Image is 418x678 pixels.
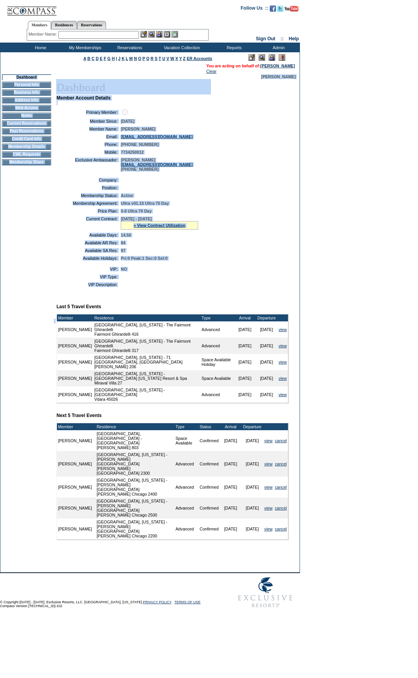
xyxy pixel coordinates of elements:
span: [PERSON_NAME] [261,74,296,79]
a: Clear [206,69,216,74]
td: Advanced [200,386,234,403]
td: Space Available Holiday [200,354,234,370]
td: Reservations [106,43,151,52]
a: cancel [275,527,287,531]
td: Advanced [200,321,234,338]
a: Q [146,56,149,61]
a: H [112,56,115,61]
a: Become our fan on Facebook [270,8,276,12]
td: [GEOGRAPHIC_DATA], [US_STATE] - [PERSON_NAME][GEOGRAPHIC_DATA] [PERSON_NAME] Chicago 2400 [96,477,175,498]
td: Primary Member: [60,108,118,116]
a: W [170,56,174,61]
td: Admin [255,43,300,52]
img: Edit Mode [248,54,255,61]
td: Departure [242,423,263,430]
td: [PERSON_NAME] [57,518,93,539]
span: 97 [121,248,125,253]
td: Advanced [175,477,199,498]
a: view [279,392,287,397]
a: Z [183,56,186,61]
td: [GEOGRAPHIC_DATA], [US_STATE] - 71 [GEOGRAPHIC_DATA], [GEOGRAPHIC_DATA] [PERSON_NAME] 206 [93,354,200,370]
td: Available Days: [60,233,118,237]
a: Follow us on Twitter [277,8,283,12]
td: Arrival [234,314,256,321]
span: :: [281,36,284,41]
a: P [142,56,145,61]
a: view [264,462,272,466]
td: Position: [60,185,118,190]
img: Subscribe to our YouTube Channel [284,6,298,12]
td: Advanced [175,518,199,539]
span: 7734250012 [121,150,144,154]
td: [DATE] [220,518,242,539]
b: Last 5 Travel Events [57,304,101,309]
td: [DATE] [234,321,256,338]
td: [DATE] [234,386,256,403]
a: Members [28,21,51,29]
td: Member [57,314,93,321]
a: K [122,56,125,61]
td: Notes [2,113,51,119]
a: view [279,376,287,381]
td: Advanced [175,498,199,518]
td: CWL Requests [2,151,51,158]
td: Type [200,314,234,321]
a: Residences [51,21,77,29]
a: cancel [275,506,287,510]
td: Vacation Collection [151,43,211,52]
td: [DATE] [256,321,278,338]
td: Space Available [175,430,199,451]
a: [PERSON_NAME] [260,64,295,68]
img: Impersonate [156,31,163,38]
td: VIP: [60,267,118,271]
td: Residence [93,314,200,321]
td: [GEOGRAPHIC_DATA], [GEOGRAPHIC_DATA] - [GEOGRAPHIC_DATA] [PERSON_NAME] 803 [96,430,175,451]
td: Home [17,43,62,52]
a: B [87,56,91,61]
a: R [151,56,154,61]
td: [DATE] [220,477,242,498]
td: Past Reservations [2,128,51,134]
td: Address Info [2,97,51,103]
td: [PERSON_NAME] [57,338,93,354]
td: [GEOGRAPHIC_DATA], [US_STATE] - The Fairmont Ghirardelli Fairmont Ghirardelli 416 [93,321,200,338]
td: Current Reservations [2,120,51,127]
span: [PERSON_NAME] [PHONE_NUMBER] [121,158,193,172]
td: [PERSON_NAME] [57,370,93,386]
td: Current Contract: [60,216,118,230]
td: Price Plan: [60,209,118,213]
td: Reports [211,43,255,52]
a: view [279,360,287,364]
img: pgTtlDashboard.gif [56,79,211,94]
b: Member Account Details [57,95,111,101]
span: [DATE] - [DATE] [121,216,152,221]
td: Web Access [2,105,51,111]
td: Status [199,423,220,430]
a: N [134,56,137,61]
img: Log Concern/Member Elevation [279,54,285,61]
td: Membership Details [2,144,51,150]
td: [DATE] [242,518,263,539]
a: view [264,485,272,489]
td: [GEOGRAPHIC_DATA], [US_STATE] - [GEOGRAPHIC_DATA] Vdara 45026 [93,386,200,403]
td: Confirmed [199,430,220,451]
a: D [96,56,99,61]
img: Become our fan on Facebook [270,5,276,12]
td: Departure [256,314,278,321]
img: Exclusive Resorts [231,573,300,612]
td: Phone: [60,142,118,147]
b: Next 5 Travel Events [57,413,102,418]
td: Space Available [200,370,234,386]
a: A [84,56,86,61]
td: Follow Us :: [241,5,268,14]
td: [DATE] [234,338,256,354]
img: View [148,31,155,38]
a: TERMS OF USE [175,600,201,604]
a: Subscribe to our YouTube Channel [284,8,298,12]
a: C [91,56,94,61]
td: [DATE] [242,430,263,451]
a: cancel [275,462,287,466]
td: My Memberships [62,43,106,52]
td: Available SA Res: [60,248,118,253]
td: Type [175,423,199,430]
